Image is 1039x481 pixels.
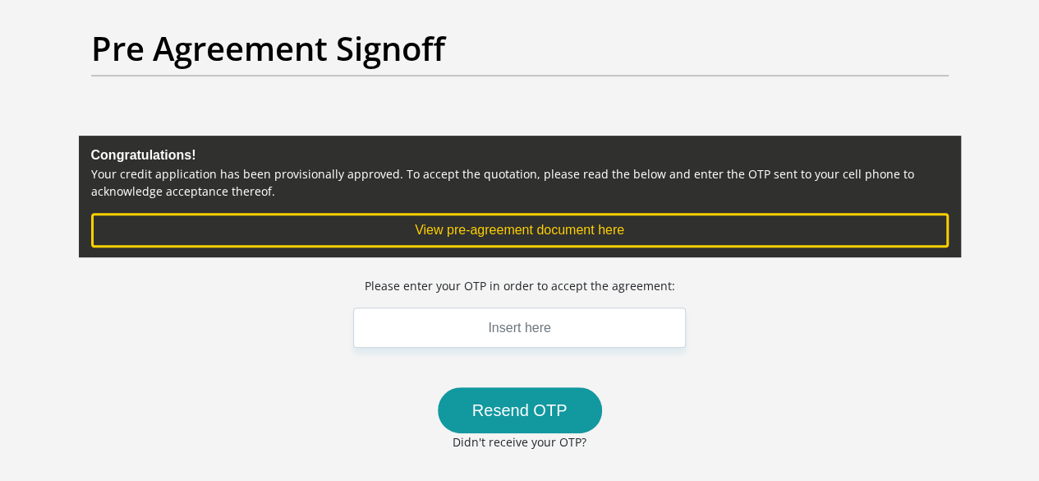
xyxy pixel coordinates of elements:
p: Your credit application has been provisionally approved. To accept the quotation, please read the... [91,165,949,200]
button: View pre-agreement document here [91,213,949,247]
p: Didn't receive your OTP? [311,433,728,451]
h2: Pre Agreement Signoff [91,29,949,68]
input: Insert here [353,308,687,348]
b: Congratulations! [91,148,196,162]
p: Please enter your OTP in order to accept the agreement: [365,277,675,294]
button: Resend OTP [438,387,602,433]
